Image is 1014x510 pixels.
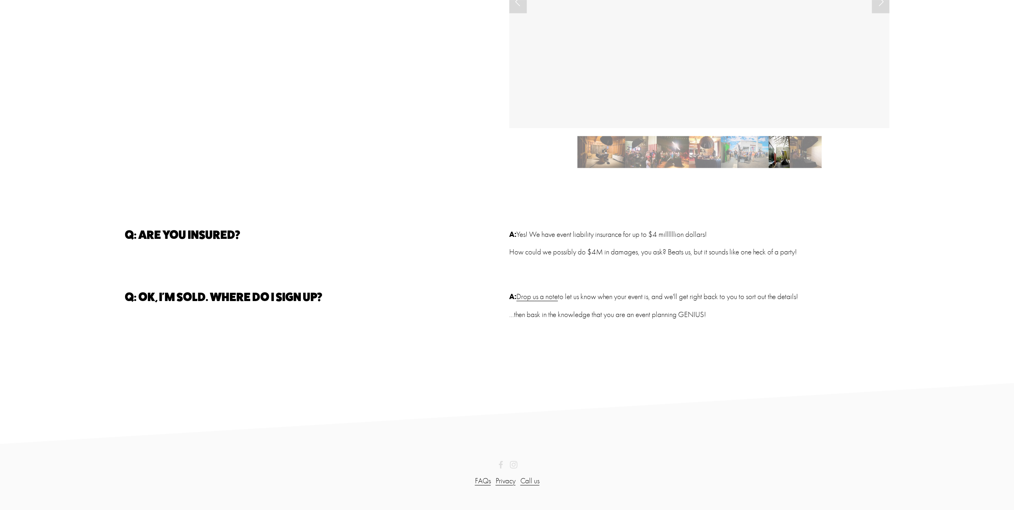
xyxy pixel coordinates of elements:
[769,136,790,168] img: Slide 6
[475,475,491,487] a: FAQs
[510,461,518,469] a: Instagram
[125,291,505,303] h3: Q: Ok, I'm sold. Where do I sign up?
[689,136,721,168] img: Slide 4
[721,136,769,168] img: Slide 5
[790,136,822,168] img: Slide 7
[497,461,505,469] a: 2 Dudes & A Booth
[577,136,625,168] img: Slide 1
[520,475,539,487] a: Call us
[509,292,516,301] strong: A:
[509,230,516,239] strong: A:
[625,136,657,168] img: Slide 2
[509,246,889,258] p: How could we possibly do $4M in damages, you ask? Beats us, but it sounds like one heck of a party!
[657,136,689,168] img: Slide 3
[496,475,516,487] a: Privacy
[509,291,889,303] p: to let us know when your event is, and we'll get right back to you to sort out the details!
[516,292,558,301] a: Drop us a note
[125,229,505,240] h3: Q: Are you insured?
[509,229,889,240] p: Yes! We have event liability insurance for up to $4 millllllion dollars!
[509,309,889,321] p: ...then bask in the knowledge that you are an event planning GENIUS!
